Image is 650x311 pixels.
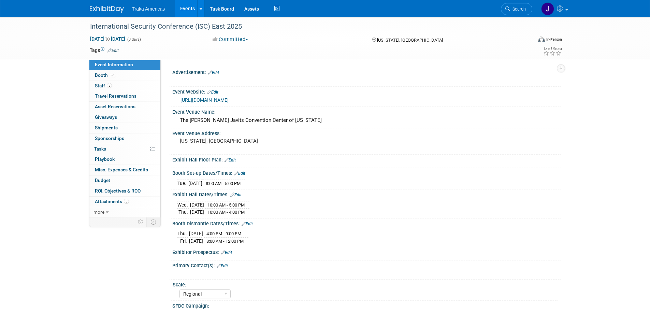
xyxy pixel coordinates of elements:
a: Edit [221,250,232,255]
div: Event Venue Name: [172,107,561,115]
span: (3 days) [127,37,141,42]
span: Sponsorships [95,136,124,141]
a: Staff5 [89,81,160,91]
a: Booth [89,70,160,81]
div: International Security Conference (ISC) East 2025 [88,20,522,33]
span: Playbook [95,156,115,162]
img: Jamie Saenz [541,2,554,15]
span: Tasks [94,146,106,152]
td: [DATE] [189,230,203,238]
a: Edit [234,171,245,176]
span: [US_STATE], [GEOGRAPHIC_DATA] [377,38,443,43]
a: Misc. Expenses & Credits [89,165,160,175]
span: 5 [107,83,112,88]
td: Wed. [177,201,190,209]
span: 10:00 AM - 5:00 PM [207,202,245,208]
div: Scale: [173,280,558,288]
span: Booth [95,72,116,78]
a: Giveaways [89,112,160,123]
div: Booth Set-up Dates/Times: [172,168,561,177]
span: more [93,209,104,215]
span: ROI, Objectives & ROO [95,188,141,194]
div: Event Rating [543,47,562,50]
div: Booth Dismantle Dates/Times: [172,218,561,227]
a: Attachments5 [89,197,160,207]
img: ExhibitDay [90,6,124,13]
td: [DATE] [190,209,204,216]
a: Shipments [89,123,160,133]
td: Thu. [177,209,190,216]
td: Personalize Event Tab Strip [135,217,147,226]
div: Exhibit Hall Dates/Times: [172,189,561,198]
span: 4:00 PM - 9:00 PM [206,231,241,236]
span: 10:00 AM - 4:00 PM [207,210,245,215]
a: Playbook [89,154,160,165]
span: 5 [124,199,129,204]
span: Staff [95,83,112,88]
div: SFDC Campaign: [172,301,561,309]
a: ROI, Objectives & ROO [89,186,160,196]
div: Event Venue Address: [172,128,561,137]
a: Event Information [89,60,160,70]
a: Edit [230,193,242,197]
a: Asset Reservations [89,102,160,112]
a: Edit [208,70,219,75]
img: Format-Inperson.png [538,37,545,42]
span: Misc. Expenses & Credits [95,167,148,172]
a: more [89,207,160,217]
span: Budget [95,178,110,183]
div: Exhibit Hall Floor Plan: [172,155,561,164]
i: Booth reservation complete [111,73,114,77]
div: Event Website: [172,87,561,96]
span: 8:00 AM - 12:00 PM [206,239,244,244]
a: Tasks [89,144,160,154]
span: Traka Americas [132,6,165,12]
td: [DATE] [189,237,203,244]
span: to [104,36,111,42]
td: Fri. [177,237,189,244]
a: [URL][DOMAIN_NAME] [180,97,229,103]
a: Edit [242,222,253,226]
span: 8:00 AM - 5:00 PM [206,181,241,186]
span: Giveaways [95,114,117,120]
td: [DATE] [190,201,204,209]
td: Tags [90,47,119,54]
a: Sponsorships [89,133,160,144]
a: Budget [89,175,160,186]
a: Travel Reservations [89,91,160,101]
a: Edit [225,158,236,162]
pre: [US_STATE], [GEOGRAPHIC_DATA] [180,138,327,144]
a: Edit [107,48,119,53]
button: Committed [210,36,251,43]
span: Asset Reservations [95,104,135,109]
div: Event Format [492,36,562,46]
td: [DATE] [188,180,202,187]
div: Exhibitor Prospectus: [172,247,561,256]
span: Event Information [95,62,133,67]
div: In-Person [546,37,562,42]
div: The [PERSON_NAME] Javits Convention Center of [US_STATE] [177,115,555,126]
td: Thu. [177,230,189,238]
span: [DATE] [DATE] [90,36,126,42]
span: Search [510,6,526,12]
span: Shipments [95,125,118,130]
a: Edit [217,264,228,268]
div: Primary Contact(s): [172,260,561,269]
td: Toggle Event Tabs [146,217,160,226]
span: Travel Reservations [95,93,136,99]
span: Attachments [95,199,129,204]
a: Edit [207,90,218,95]
div: Advertisement: [172,67,561,76]
a: Search [501,3,532,15]
td: Tue. [177,180,188,187]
